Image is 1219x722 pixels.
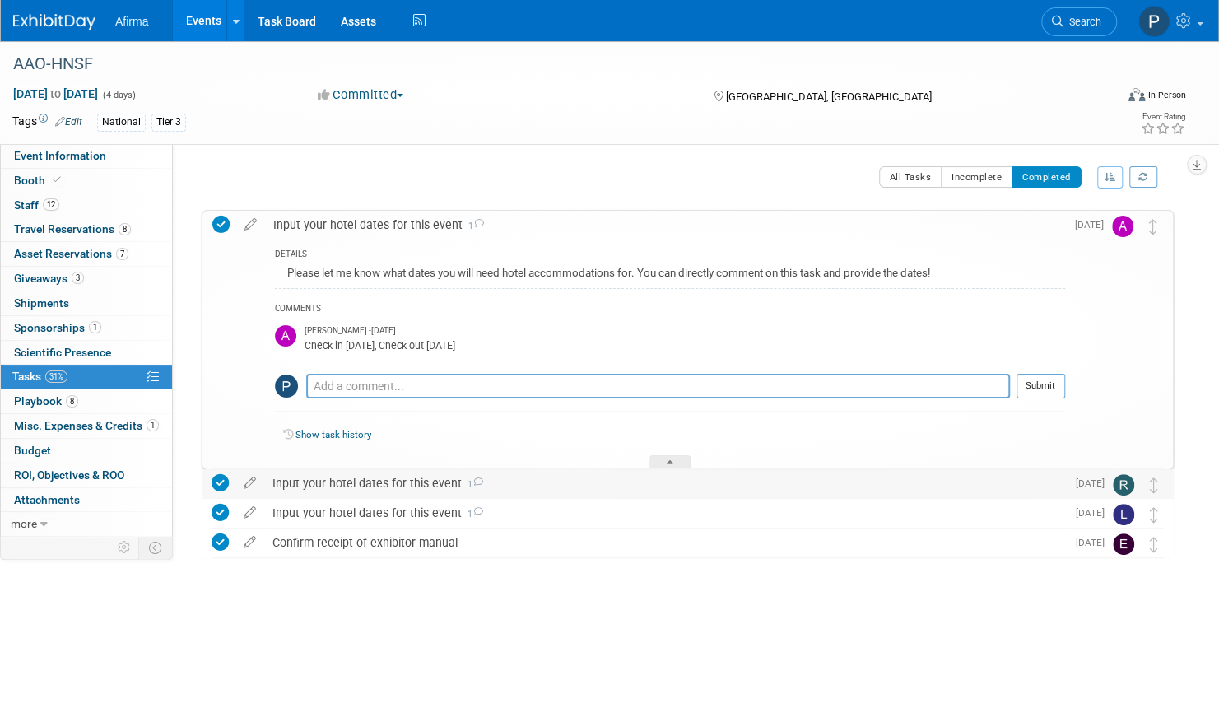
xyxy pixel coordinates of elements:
td: Tags [12,113,82,132]
td: Toggle Event Tabs [139,537,173,558]
span: more [11,517,37,530]
a: Show task history [295,429,371,440]
a: Budget [1,439,172,463]
span: 1 [463,221,484,231]
span: 31% [45,370,67,383]
a: Attachments [1,488,172,512]
span: Budget [14,444,51,457]
button: All Tasks [879,166,942,188]
span: ROI, Objectives & ROO [14,468,124,482]
a: Giveaways3 [1,267,172,291]
span: Giveaways [14,272,84,285]
span: 1 [462,479,483,490]
span: Asset Reservations [14,247,128,260]
span: Scientific Presence [14,346,111,359]
span: [DATE] [1076,477,1113,489]
span: Travel Reservations [14,222,131,235]
img: Randi LeBoyer [1113,474,1134,496]
span: Search [1063,16,1101,28]
a: edit [235,476,264,491]
span: Event Information [14,149,106,162]
img: Patrick Curren [275,375,298,398]
span: [DATE] [1076,507,1113,519]
a: Booth [1,169,172,193]
span: Sponsorships [14,321,101,334]
img: Adeeb Ansari [275,325,296,347]
span: [DATE] [DATE] [12,86,99,101]
span: [DATE] [1075,219,1112,231]
img: Lauren Holland [1113,504,1134,525]
a: ROI, Objectives & ROO [1,463,172,487]
button: Committed [312,86,410,104]
a: Refresh [1129,166,1157,188]
a: Search [1041,7,1117,36]
a: Misc. Expenses & Credits1 [1,414,172,438]
a: Asset Reservations7 [1,242,172,266]
button: Incomplete [941,166,1012,188]
span: to [48,87,63,100]
img: Adeeb Ansari [1112,216,1133,237]
a: more [1,512,172,536]
span: Misc. Expenses & Credits [14,419,159,432]
span: [GEOGRAPHIC_DATA], [GEOGRAPHIC_DATA] [725,91,931,103]
a: edit [235,505,264,520]
div: Input your hotel dates for this event [264,469,1066,497]
i: Move task [1149,219,1157,235]
button: Submit [1017,374,1065,398]
div: Please let me know what dates you will need hotel accommodations for. You can directly comment on... [275,263,1065,288]
div: Input your hotel dates for this event [265,211,1065,239]
a: edit [235,535,264,550]
span: 1 [89,321,101,333]
span: Shipments [14,296,69,310]
span: 8 [119,223,131,235]
i: Move task [1150,537,1158,552]
div: COMMENTS [275,301,1065,319]
a: Shipments [1,291,172,315]
a: Event Information [1,144,172,168]
div: Check in [DATE], Check out [DATE] [305,337,1065,352]
span: 3 [72,272,84,284]
span: Playbook [14,394,78,408]
div: DETAILS [275,249,1065,263]
a: Scientific Presence [1,341,172,365]
i: Move task [1150,507,1158,523]
span: 12 [43,198,59,211]
div: National [97,114,146,131]
i: Booth reservation complete [53,175,61,184]
div: Tier 3 [151,114,186,131]
span: Booth [14,174,64,187]
img: Emma Mitchell [1113,533,1134,555]
span: Attachments [14,493,80,506]
img: Format-Inperson.png [1128,88,1145,101]
span: 1 [462,509,483,519]
span: (4 days) [101,90,136,100]
a: Travel Reservations8 [1,217,172,241]
span: [DATE] [1076,537,1113,548]
div: Event Rating [1141,113,1185,121]
img: Patrick Curren [1138,6,1170,37]
div: Event Format [1011,86,1186,110]
a: Edit [55,116,82,128]
a: Staff12 [1,193,172,217]
td: Personalize Event Tab Strip [110,537,139,558]
span: [PERSON_NAME] - [DATE] [305,325,396,337]
span: 1 [147,419,159,431]
span: 7 [116,248,128,260]
i: Move task [1150,477,1158,493]
span: Staff [14,198,59,212]
img: ExhibitDay [13,14,95,30]
div: Confirm receipt of exhibitor manual [264,529,1066,557]
div: In-Person [1147,89,1186,101]
a: Playbook8 [1,389,172,413]
button: Completed [1012,166,1082,188]
a: Sponsorships1 [1,316,172,340]
div: Input your hotel dates for this event [264,499,1066,527]
span: Tasks [12,370,67,383]
div: AAO-HNSF [7,49,1086,79]
a: edit [236,217,265,232]
span: Afirma [115,15,148,28]
a: Tasks31% [1,365,172,389]
span: 8 [66,395,78,408]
